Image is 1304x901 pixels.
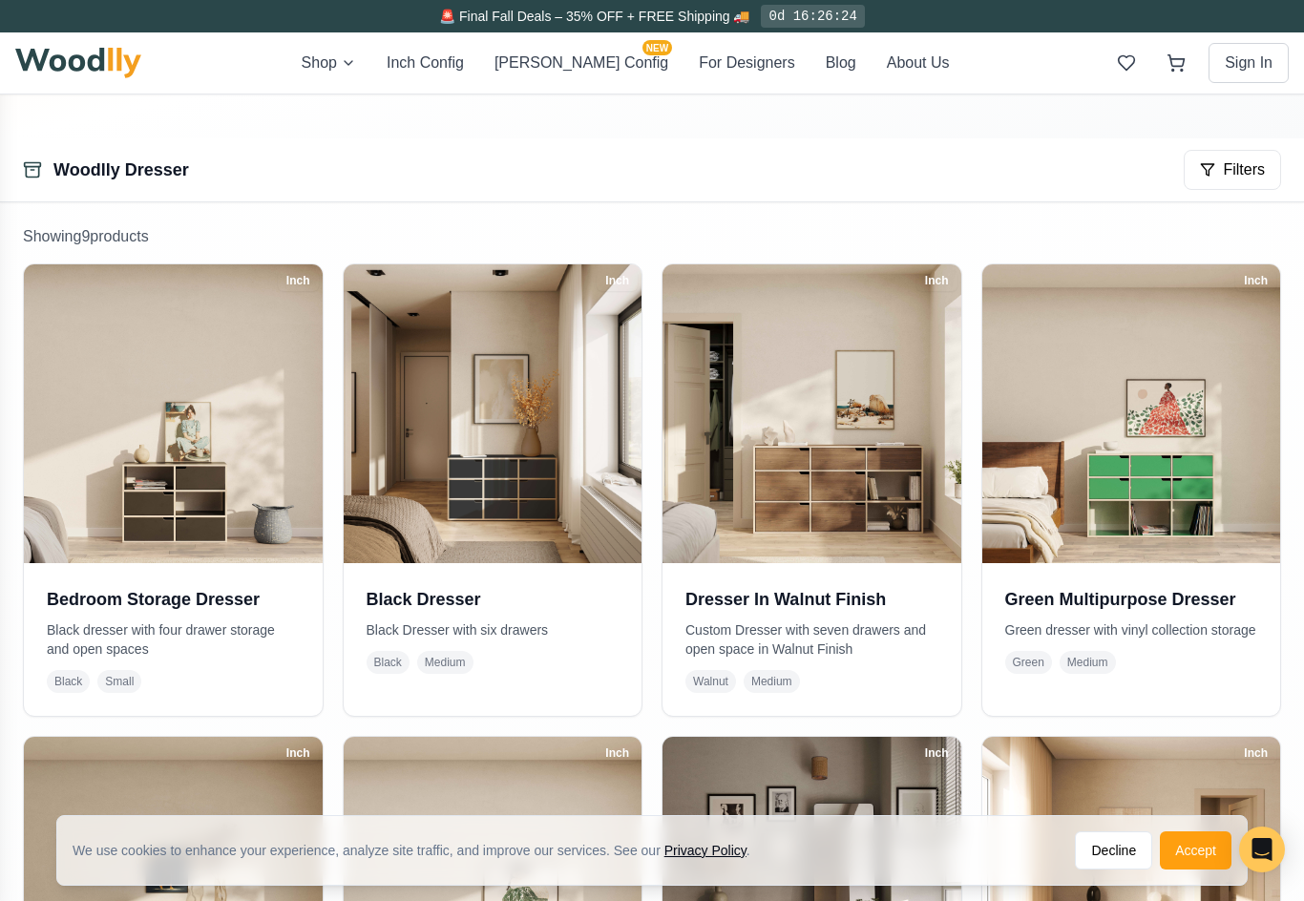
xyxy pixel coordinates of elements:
span: Black [367,651,410,674]
div: Inch [278,743,319,764]
h3: Green Multipurpose Dresser [1005,586,1258,613]
span: Medium [417,651,473,674]
h3: Bedroom Storage Dresser [47,586,300,613]
a: Privacy Policy [664,843,747,858]
span: Green [1005,651,1052,674]
button: Blog [826,52,856,74]
div: Inch [916,743,957,764]
button: Filters [1184,150,1281,190]
div: Inch [1235,270,1276,291]
p: Black Dresser with six drawers [367,620,620,639]
div: Open Intercom Messenger [1239,827,1285,872]
div: 0d 16:26:24 [761,5,864,28]
button: Inch Config [387,52,464,74]
a: Woodlly Dresser [53,160,189,179]
div: Inch [278,270,319,291]
button: About Us [887,52,950,74]
span: Small [97,670,141,693]
h3: Dresser In Walnut Finish [685,586,938,613]
span: Medium [744,670,800,693]
span: Filters [1223,158,1265,181]
p: Green dresser with vinyl collection storage [1005,620,1258,639]
h3: Black Dresser [367,586,620,613]
div: Inch [597,270,638,291]
img: Bedroom Storage Dresser [24,264,323,563]
p: Showing 9 product s [23,225,1281,248]
button: Accept [1160,831,1231,870]
span: NEW [642,40,672,55]
span: Black [47,670,90,693]
button: Shop [302,52,356,74]
button: Decline [1075,831,1152,870]
p: Black dresser with four drawer storage and open spaces [47,620,300,659]
div: Inch [1235,743,1276,764]
button: [PERSON_NAME] ConfigNEW [494,52,668,74]
span: 🚨 Final Fall Deals – 35% OFF + FREE Shipping 🚚 [439,9,749,24]
div: We use cookies to enhance your experience, analyze site traffic, and improve our services. See our . [73,841,766,860]
button: Sign In [1209,43,1289,83]
p: Custom Dresser with seven drawers and open space in Walnut Finish [685,620,938,659]
img: Green Multipurpose Dresser [982,264,1281,563]
div: Inch [597,743,638,764]
img: Dresser In Walnut Finish [663,264,961,563]
span: Walnut [685,670,736,693]
div: Inch [916,270,957,291]
button: For Designers [699,52,794,74]
span: Medium [1060,651,1116,674]
img: Woodlly [15,48,141,78]
img: Black Dresser [344,264,642,563]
